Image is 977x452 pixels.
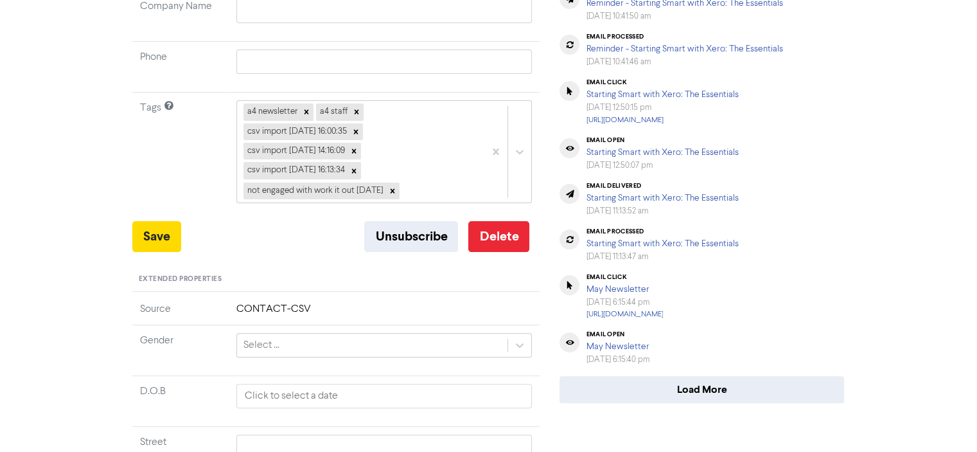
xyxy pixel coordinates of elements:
[586,159,738,172] div: [DATE] 12:50:07 pm
[243,104,299,120] div: a4 newsletter
[586,296,663,309] div: [DATE] 6:15:44 pm
[586,342,649,351] a: May Newsletter
[229,302,540,325] td: CONTACT-CSV
[586,354,649,366] div: [DATE] 6:15:40 pm
[243,162,347,179] div: csv import [DATE] 16:13:34
[586,102,738,114] div: [DATE] 12:50:15 pm
[586,44,782,53] a: Reminder - Starting Smart with Xero: The Essentials
[586,330,649,338] div: email open
[586,116,663,124] a: [URL][DOMAIN_NAME]
[132,93,229,221] td: Tags
[132,42,229,93] td: Phone
[913,390,977,452] iframe: Chat Widget
[559,376,844,403] button: Load More
[586,10,782,23] div: [DATE] 10:41:50 am
[586,182,738,190] div: email delivered
[468,221,529,252] button: Delete
[586,273,663,281] div: email click
[586,90,738,99] a: Starting Smart with Xero: The Essentials
[236,384,533,408] input: Click to select a date
[586,33,782,41] div: email processed
[243,123,349,140] div: csv import [DATE] 16:00:35
[586,78,738,86] div: email click
[586,228,738,235] div: email processed
[243,183,385,199] div: not engaged with work it out [DATE]
[586,239,738,248] a: Starting Smart with Xero: The Essentials
[586,251,738,263] div: [DATE] 11:13:47 am
[132,221,181,252] button: Save
[586,311,663,318] a: [URL][DOMAIN_NAME]
[586,56,782,68] div: [DATE] 10:41:46 am
[316,104,349,120] div: a4 staff
[364,221,458,252] button: Unsubscribe
[586,148,738,157] a: Starting Smart with Xero: The Essentials
[243,143,347,159] div: csv import [DATE] 14:16:09
[132,302,229,325] td: Source
[586,205,738,217] div: [DATE] 11:13:52 am
[243,338,279,353] div: Select ...
[132,325,229,375] td: Gender
[586,194,738,203] a: Starting Smart with Xero: The Essentials
[132,267,540,292] div: Extended Properties
[132,375,229,426] td: D.O.B
[586,136,738,144] div: email open
[586,285,649,294] a: May Newsletter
